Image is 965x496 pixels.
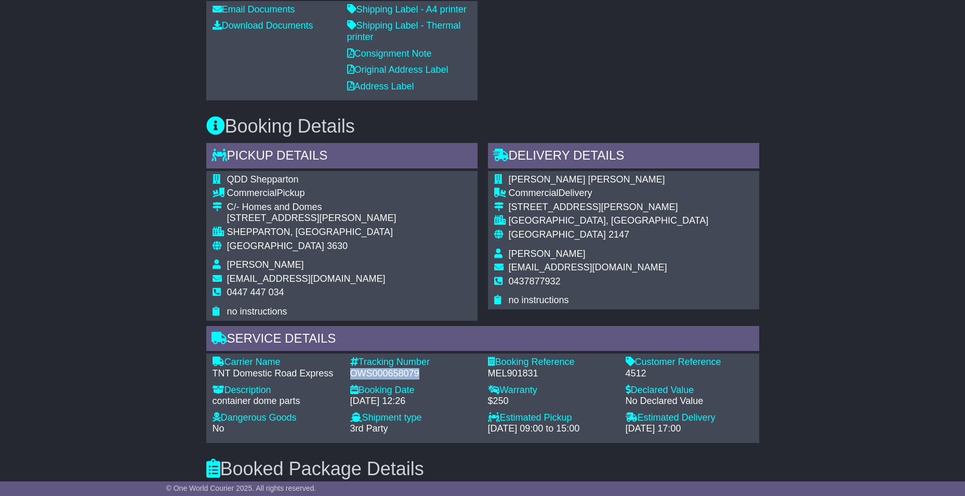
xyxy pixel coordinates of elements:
span: QDD Shepparton [227,174,299,185]
div: OWS000658079 [350,368,478,380]
div: Service Details [206,326,759,354]
span: 0447 447 034 [227,287,284,297]
a: Download Documents [213,20,313,31]
a: Email Documents [213,4,295,15]
a: Shipping Label - A4 printer [347,4,467,15]
div: Estimated Pickup [488,412,615,424]
div: Pickup [227,188,396,199]
div: Warranty [488,385,615,396]
a: Original Address Label [347,64,448,75]
h3: Booking Details [206,116,759,137]
div: [STREET_ADDRESS][PERSON_NAME] [227,213,396,224]
span: © One World Courier 2025. All rights reserved. [166,484,316,492]
div: 4512 [626,368,753,380]
h3: Booked Package Details [206,459,759,479]
div: MEL901831 [488,368,615,380]
a: Shipping Label - Thermal printer [347,20,461,42]
div: Booking Date [350,385,478,396]
a: Consignment Note [347,48,432,59]
div: [DATE] 09:00 to 15:00 [488,423,615,435]
span: [PERSON_NAME] [227,259,304,270]
div: Customer Reference [626,357,753,368]
span: Commercial [509,188,559,198]
div: [GEOGRAPHIC_DATA], [GEOGRAPHIC_DATA] [509,215,709,227]
span: No [213,423,224,434]
div: [DATE] 12:26 [350,396,478,407]
div: Tracking Number [350,357,478,368]
div: [DATE] 17:00 [626,423,753,435]
span: no instructions [509,295,569,305]
div: Declared Value [626,385,753,396]
span: [EMAIL_ADDRESS][DOMAIN_NAME] [227,273,386,284]
div: Estimated Delivery [626,412,753,424]
div: $250 [488,396,615,407]
div: container dome parts [213,396,340,407]
span: 2147 [609,229,629,240]
div: Carrier Name [213,357,340,368]
div: SHEPPARTON, [GEOGRAPHIC_DATA] [227,227,396,238]
a: Address Label [347,81,414,92]
div: Delivery Details [488,143,759,171]
span: 0437877932 [509,276,561,286]
div: [STREET_ADDRESS][PERSON_NAME] [509,202,709,213]
div: TNT Domestic Road Express [213,368,340,380]
span: [EMAIL_ADDRESS][DOMAIN_NAME] [509,262,667,272]
span: [PERSON_NAME] [PERSON_NAME] [509,174,665,185]
span: [GEOGRAPHIC_DATA] [227,241,324,251]
div: Pickup Details [206,143,478,171]
div: No Declared Value [626,396,753,407]
span: [PERSON_NAME] [509,249,586,259]
span: 3rd Party [350,423,388,434]
span: [GEOGRAPHIC_DATA] [509,229,606,240]
span: no instructions [227,306,287,317]
span: 3630 [327,241,348,251]
div: C/- Homes and Domes [227,202,396,213]
div: Booking Reference [488,357,615,368]
div: Delivery [509,188,709,199]
span: Commercial [227,188,277,198]
div: Description [213,385,340,396]
div: Shipment type [350,412,478,424]
div: Dangerous Goods [213,412,340,424]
